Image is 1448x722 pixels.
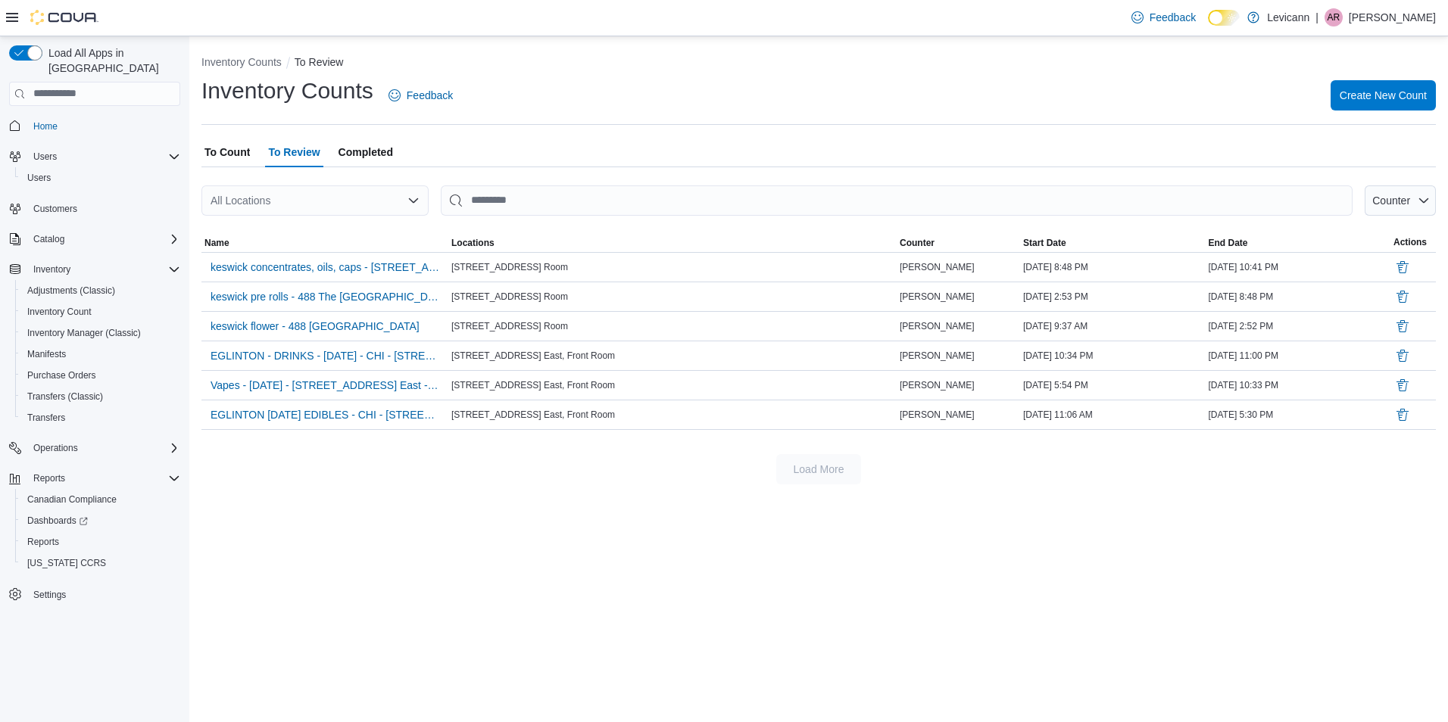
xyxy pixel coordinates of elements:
button: Delete [1393,376,1412,394]
span: Adjustments (Classic) [21,282,180,300]
span: Vapes - [DATE] - [STREET_ADDRESS] East - chi [211,378,439,393]
button: keswick pre rolls - 488 The [GEOGRAPHIC_DATA] [204,285,445,308]
a: Settings [27,586,72,604]
span: Operations [27,439,180,457]
nav: Complex example [9,109,180,645]
a: Purchase Orders [21,366,102,384]
a: Transfers [21,409,71,427]
span: Operations [33,442,78,454]
button: Catalog [27,230,70,248]
button: Inventory Count [15,301,186,322]
button: Users [15,167,186,188]
button: Delete [1393,258,1412,276]
span: Feedback [407,88,453,103]
span: Canadian Compliance [27,493,117,506]
div: [STREET_ADDRESS] Room [448,258,897,276]
button: Reports [15,531,186,552]
span: Washington CCRS [21,554,180,572]
span: Manifests [27,348,66,360]
button: Users [3,146,186,167]
button: EGLINTON [DATE] EDIBLES - CHI - [STREET_ADDRESS] East [204,403,445,426]
div: [DATE] 9:37 AM [1020,317,1206,335]
div: [STREET_ADDRESS] Room [448,288,897,306]
input: Dark Mode [1208,10,1240,26]
span: To Count [204,137,250,167]
div: [DATE] 10:41 PM [1206,258,1391,276]
button: Settings [3,583,186,605]
span: keswick flower - 488 [GEOGRAPHIC_DATA] [211,319,420,334]
button: Load More [776,454,861,484]
button: Delete [1393,406,1412,424]
button: Vapes - [DATE] - [STREET_ADDRESS] East - chi [204,374,445,397]
p: [PERSON_NAME] [1349,8,1436,26]
a: Feedback [1125,2,1202,33]
div: [STREET_ADDRESS] East, Front Room [448,376,897,394]
button: Delete [1393,317,1412,335]
span: Transfers [27,412,65,424]
a: Adjustments (Classic) [21,282,121,300]
button: Inventory Counts [201,56,282,68]
p: | [1315,8,1318,26]
a: Dashboards [21,512,94,530]
span: Feedback [1150,10,1196,25]
a: Inventory Manager (Classic) [21,324,147,342]
a: Users [21,169,57,187]
div: [DATE] 11:06 AM [1020,406,1206,424]
button: Adjustments (Classic) [15,280,186,301]
span: Users [27,148,180,166]
button: Manifests [15,344,186,365]
a: Dashboards [15,510,186,531]
button: Locations [448,234,897,252]
span: Inventory [33,263,70,275]
div: [STREET_ADDRESS] East, Front Room [448,406,897,424]
div: [STREET_ADDRESS] Room [448,317,897,335]
span: Start Date [1023,237,1066,249]
span: EGLINTON - DRINKS - [DATE] - CHI - [STREET_ADDRESS] East [211,348,439,363]
a: Feedback [382,80,459,110]
span: Settings [27,584,180,603]
span: Inventory Count [27,306,92,318]
button: EGLINTON - DRINKS - [DATE] - CHI - [STREET_ADDRESS] East [204,344,445,367]
button: Counter [897,234,1020,252]
div: [DATE] 10:33 PM [1206,376,1391,394]
button: Inventory [3,259,186,280]
span: Adjustments (Classic) [27,285,115,297]
span: Inventory Count [21,303,180,321]
a: Manifests [21,345,72,363]
span: Create New Count [1340,88,1427,103]
button: Start Date [1020,234,1206,252]
span: Purchase Orders [27,369,96,381]
span: End Date [1209,237,1248,249]
span: EGLINTON [DATE] EDIBLES - CHI - [STREET_ADDRESS] East [211,407,439,422]
span: To Review [268,137,320,167]
span: Transfers (Classic) [27,391,103,403]
div: [DATE] 2:53 PM [1020,288,1206,306]
span: Transfers [21,409,180,427]
button: Operations [3,437,186,459]
button: Catalog [3,229,186,250]
a: Transfers (Classic) [21,387,109,406]
span: AR [1328,8,1340,26]
span: Dashboards [27,515,88,527]
span: Customers [27,199,180,218]
div: [DATE] 5:54 PM [1020,376,1206,394]
span: Manifests [21,345,180,363]
span: Inventory [27,260,180,279]
span: Dark Mode [1208,26,1209,26]
span: Catalog [33,233,64,245]
span: Name [204,237,229,249]
span: Customers [33,203,77,215]
span: Purchase Orders [21,366,180,384]
span: keswick pre rolls - 488 The [GEOGRAPHIC_DATA] [211,289,439,304]
span: Canadian Compliance [21,490,180,509]
span: Load More [794,462,844,477]
button: Create New Count [1331,80,1436,110]
img: Cova [30,10,98,25]
span: Settings [33,589,66,601]
span: Inventory Manager (Classic) [21,324,180,342]
a: Customers [27,200,83,218]
button: Transfers [15,407,186,428]
p: Levicann [1267,8,1309,26]
div: [DATE] 8:48 PM [1020,258,1206,276]
span: [PERSON_NAME] [900,320,975,332]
